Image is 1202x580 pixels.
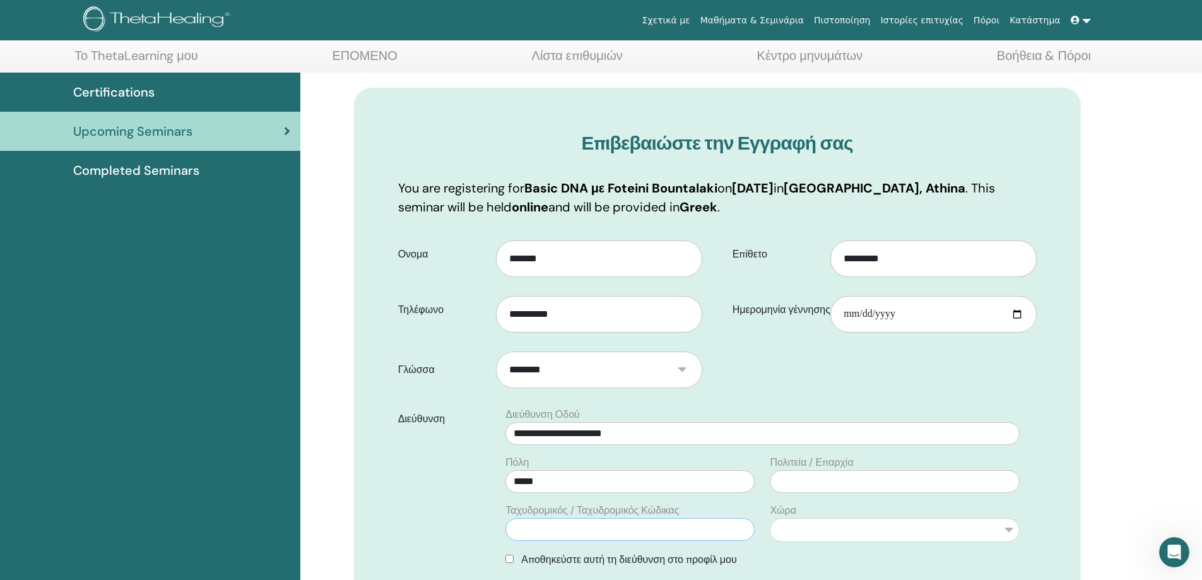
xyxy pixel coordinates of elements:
label: Χώρα [770,503,796,518]
a: ΕΠΟΜΕΝΟ [332,48,397,73]
label: Πολιτεία / Επαρχία [770,455,853,470]
a: Λίστα επιθυμιών [532,48,623,73]
a: Ιστορίες επιτυχίας [875,9,968,32]
label: Επίθετο [723,242,831,266]
a: Το ThetaLearning μου [74,48,198,73]
b: Basic DNA με Foteini Bountalaki [524,180,718,196]
label: Ονομα [389,242,497,266]
label: Γλώσσα [389,358,497,382]
label: Ημερομηνία γέννησης [723,298,831,322]
img: logo.png [83,6,234,35]
span: Upcoming Seminars [73,122,192,141]
span: Completed Seminars [73,161,199,180]
label: Διεύθυνση Οδού [505,407,580,422]
b: online [512,199,548,215]
a: Σχετικά με [637,9,695,32]
b: [DATE] [732,180,774,196]
iframe: Intercom live chat [1159,537,1189,567]
a: Πιστοποίηση [809,9,875,32]
a: Πόροι [969,9,1005,32]
h3: Επιβεβαιώστε την Εγγραφή σας [398,132,1037,155]
span: Αποθηκεύστε αυτή τη διεύθυνση στο προφίλ μου [521,553,736,566]
a: Κέντρο μηνυμάτων [757,48,863,73]
a: Κατάστημα [1005,9,1065,32]
a: Μαθήματα & Σεμινάρια [695,9,809,32]
label: Τηλέφωνο [389,298,497,322]
p: You are registering for on in . This seminar will be held and will be provided in . [398,179,1037,216]
b: [GEOGRAPHIC_DATA], Athina [784,180,965,196]
label: Ταχυδρομικός / Ταχυδρομικός Κώδικας [505,503,679,518]
label: Πόλη [505,455,529,470]
label: Διεύθυνση [389,407,498,431]
span: Certifications [73,83,155,102]
a: Βοήθεια & Πόροι [997,48,1091,73]
b: Greek [680,199,717,215]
